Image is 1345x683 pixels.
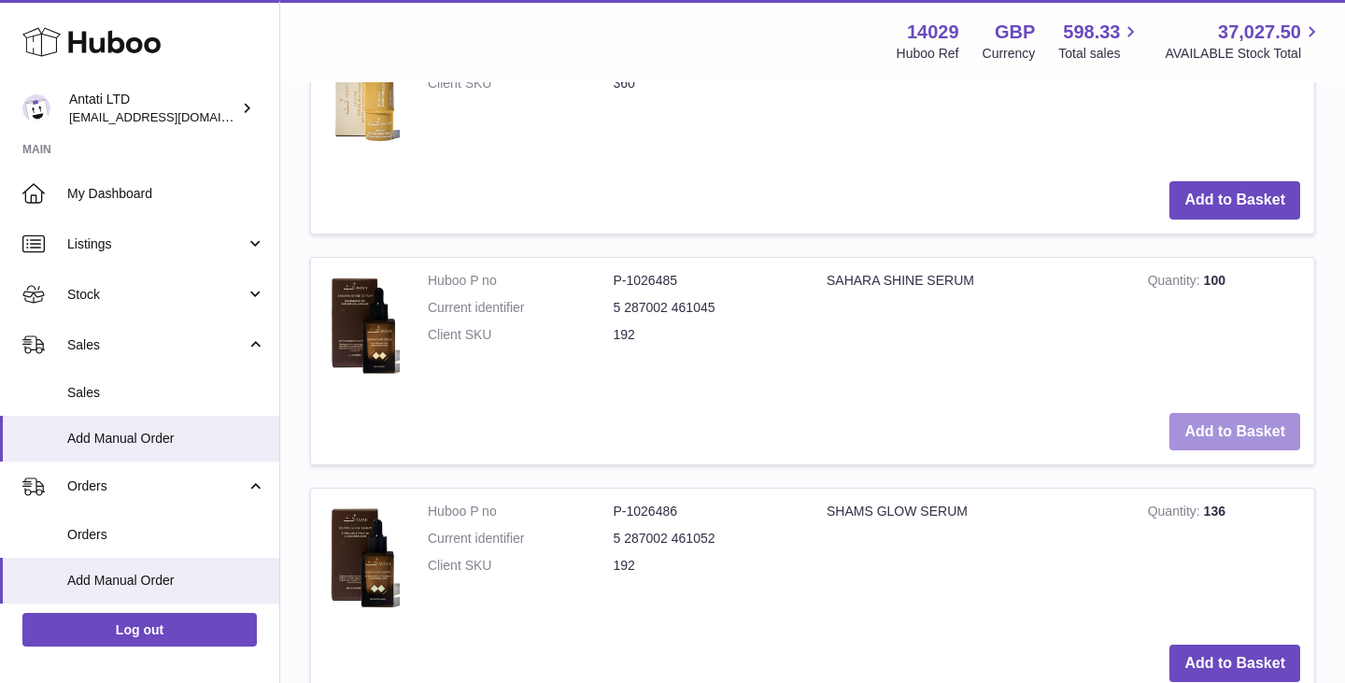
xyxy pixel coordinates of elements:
[67,572,265,590] span: Add Manual Order
[325,503,400,611] img: SHAMS GLOW SERUM
[428,299,614,317] dt: Current identifier
[614,530,800,548] dd: 5 287002 461052
[813,7,1134,167] td: Zenith Eye [PERSON_NAME] Stick
[1165,20,1323,63] a: 37,027.50 AVAILABLE Stock Total
[69,109,275,124] span: [EMAIL_ADDRESS][DOMAIN_NAME]
[1058,20,1141,63] a: 598.33 Total sales
[22,94,50,122] img: toufic@antatiskin.com
[897,45,959,63] div: Huboo Ref
[67,235,246,253] span: Listings
[614,503,800,520] dd: P-1026486
[614,272,800,290] dd: P-1026485
[428,272,614,290] dt: Huboo P no
[1165,45,1323,63] span: AVAILABLE Stock Total
[67,384,265,402] span: Sales
[1169,413,1300,451] button: Add to Basket
[428,557,614,575] dt: Client SKU
[983,45,1036,63] div: Currency
[1134,258,1314,399] td: 100
[1148,504,1204,523] strong: Quantity
[1063,20,1120,45] span: 598.33
[1058,45,1141,63] span: Total sales
[428,326,614,344] dt: Client SKU
[428,75,614,92] dt: Client SKU
[325,272,400,380] img: SAHARA SHINE SERUM
[1148,273,1204,292] strong: Quantity
[325,21,400,149] img: Zenith Eye De-Puffer Stick
[67,477,246,495] span: Orders
[67,336,246,354] span: Sales
[1218,20,1301,45] span: 37,027.50
[428,530,614,548] dt: Current identifier
[67,526,265,544] span: Orders
[614,75,800,92] dd: 360
[614,326,800,344] dd: 192
[22,613,257,647] a: Log out
[995,20,1035,45] strong: GBP
[1169,181,1300,220] button: Add to Basket
[614,299,800,317] dd: 5 287002 461045
[813,258,1134,399] td: SAHARA SHINE SERUM
[1169,645,1300,683] button: Add to Basket
[614,557,800,575] dd: 192
[67,286,246,304] span: Stock
[67,185,265,203] span: My Dashboard
[1134,7,1314,167] td: 255
[69,91,237,126] div: Antati LTD
[813,489,1134,630] td: SHAMS GLOW SERUM
[907,20,959,45] strong: 14029
[428,503,614,520] dt: Huboo P no
[1134,489,1314,630] td: 136
[67,430,265,448] span: Add Manual Order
